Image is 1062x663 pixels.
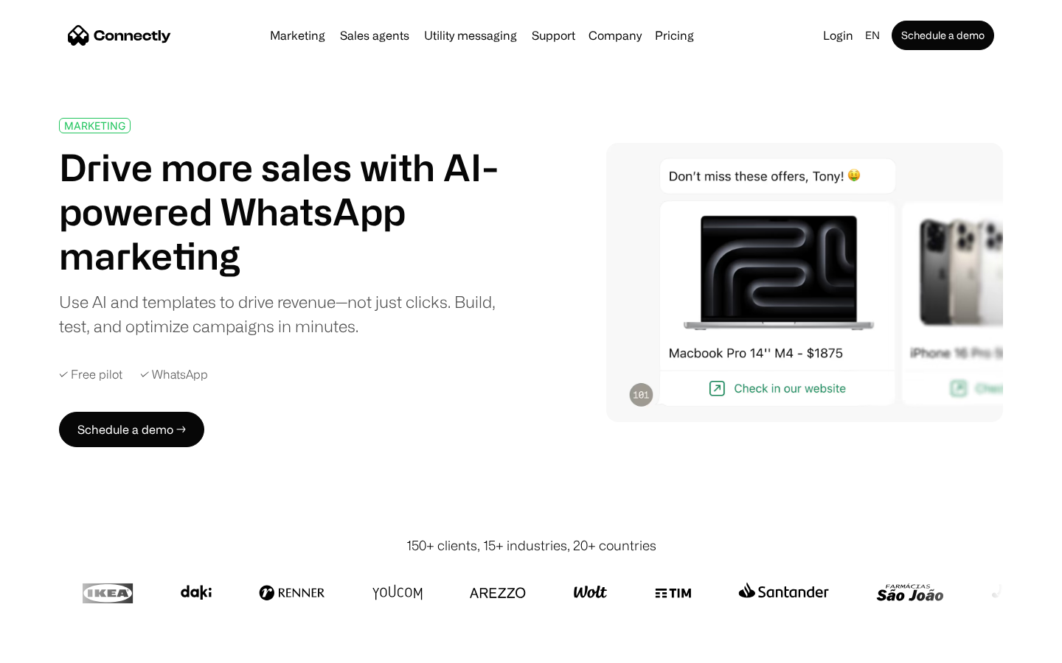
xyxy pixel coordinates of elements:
[59,145,515,278] h1: Drive more sales with AI-powered WhatsApp marketing
[892,21,994,50] a: Schedule a demo
[59,368,122,382] div: ✓ Free pilot
[865,25,880,46] div: en
[817,25,859,46] a: Login
[140,368,208,382] div: ✓ WhatsApp
[418,29,523,41] a: Utility messaging
[29,637,88,658] ul: Language list
[526,29,581,41] a: Support
[264,29,331,41] a: Marketing
[334,29,415,41] a: Sales agents
[59,412,204,447] a: Schedule a demo →
[589,25,642,46] div: Company
[649,29,700,41] a: Pricing
[64,120,125,131] div: MARKETING
[59,290,515,338] div: Use AI and templates to drive revenue—not just clicks. Build, test, and optimize campaigns in min...
[406,536,656,555] div: 150+ clients, 15+ industries, 20+ countries
[15,636,88,658] aside: Language selected: English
